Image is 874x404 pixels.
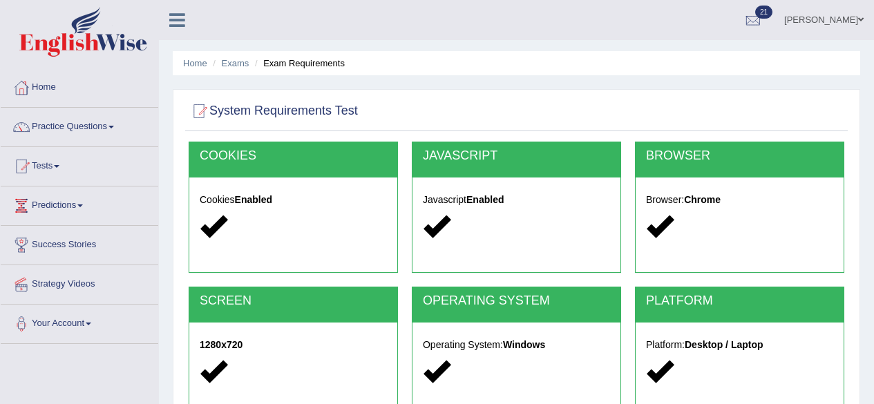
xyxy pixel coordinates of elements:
[685,339,763,350] strong: Desktop / Laptop
[423,340,610,350] h5: Operating System:
[466,194,504,205] strong: Enabled
[251,57,345,70] li: Exam Requirements
[646,195,833,205] h5: Browser:
[423,195,610,205] h5: Javascript
[755,6,772,19] span: 21
[189,101,358,122] h2: System Requirements Test
[222,58,249,68] a: Exams
[646,340,833,350] h5: Platform:
[200,294,387,308] h2: SCREEN
[684,194,721,205] strong: Chrome
[200,195,387,205] h5: Cookies
[183,58,207,68] a: Home
[1,265,158,300] a: Strategy Videos
[1,108,158,142] a: Practice Questions
[503,339,545,350] strong: Windows
[1,68,158,103] a: Home
[1,226,158,260] a: Success Stories
[646,149,833,163] h2: BROWSER
[1,147,158,182] a: Tests
[200,339,243,350] strong: 1280x720
[235,194,272,205] strong: Enabled
[646,294,833,308] h2: PLATFORM
[1,186,158,221] a: Predictions
[200,149,387,163] h2: COOKIES
[423,149,610,163] h2: JAVASCRIPT
[1,305,158,339] a: Your Account
[423,294,610,308] h2: OPERATING SYSTEM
